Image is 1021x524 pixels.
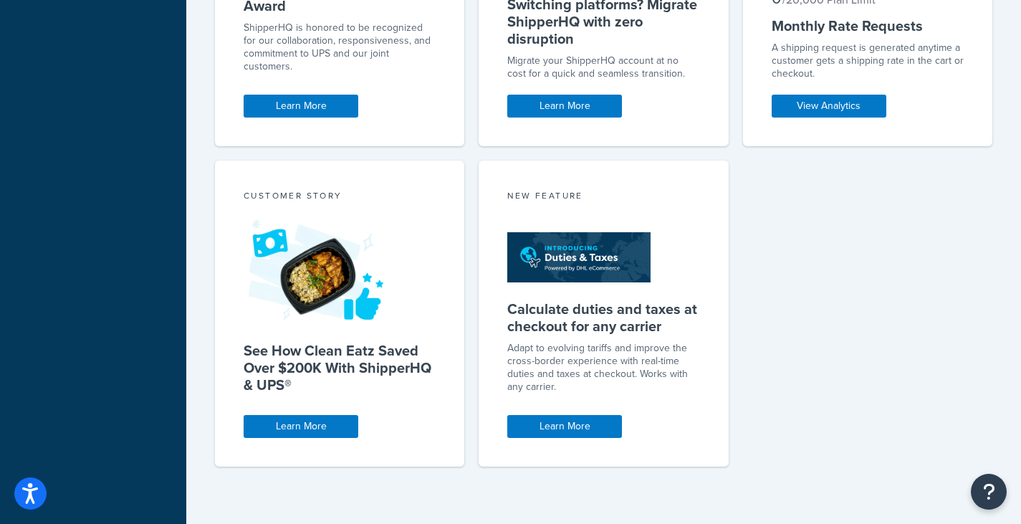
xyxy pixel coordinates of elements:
div: Customer Story [244,189,436,206]
a: Learn More [244,415,358,438]
a: Learn More [507,95,622,118]
h5: Calculate duties and taxes at checkout for any carrier [507,300,699,335]
a: Learn More [507,415,622,438]
a: View Analytics [772,95,886,118]
button: Open Resource Center [971,474,1007,510]
div: Migrate your ShipperHQ account at no cost for a quick and seamless transition. [507,54,699,80]
h5: Monthly Rate Requests [772,17,964,34]
a: Learn More [244,95,358,118]
p: ShipperHQ is honored to be recognized for our collaboration, responsiveness, and commitment to UP... [244,22,436,73]
h5: See How Clean Eatz Saved Over $200K With ShipperHQ & UPS® [244,342,436,394]
div: New Feature [507,189,699,206]
div: A shipping request is generated anytime a customer gets a shipping rate in the cart or checkout. [772,42,964,80]
p: Adapt to evolving tariffs and improve the cross-border experience with real-time duties and taxes... [507,342,699,394]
